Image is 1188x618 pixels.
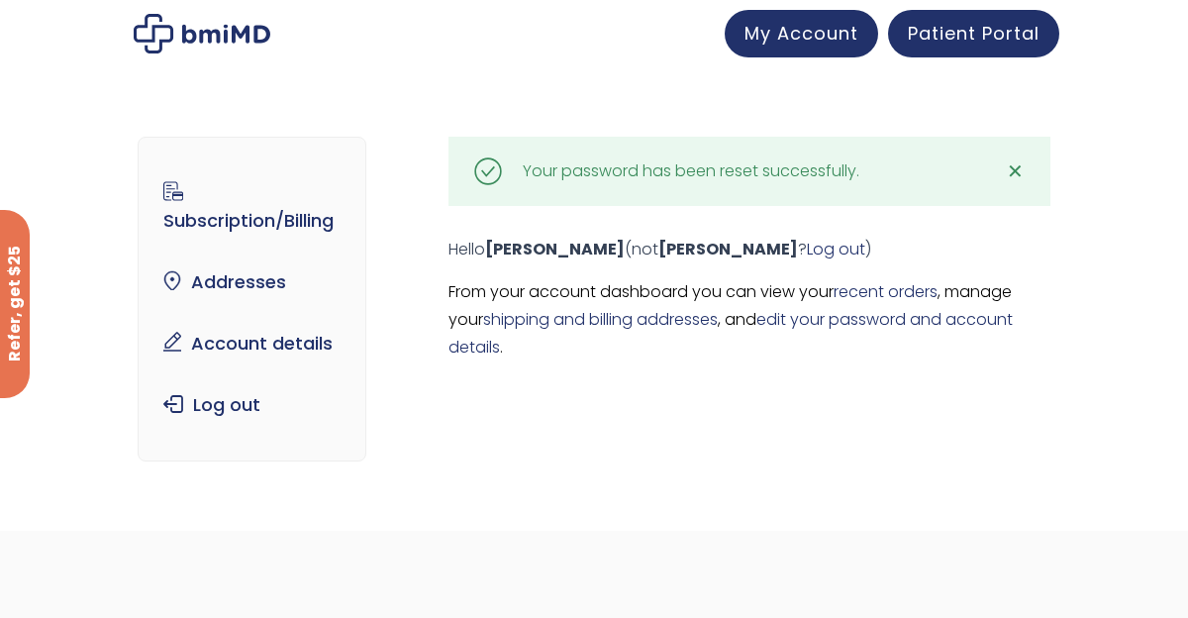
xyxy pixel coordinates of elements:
[485,238,625,260] strong: [PERSON_NAME]
[834,280,938,303] a: recent orders
[1007,157,1024,185] span: ✕
[725,10,878,57] a: My Account
[908,21,1039,46] span: Patient Portal
[153,323,349,364] a: Account details
[153,172,349,242] a: Subscription/Billing
[523,157,859,185] div: Your password has been reset successfully.
[996,152,1036,191] a: ✕
[483,308,718,331] a: shipping and billing addresses
[888,10,1059,57] a: Patient Portal
[138,137,365,462] nav: Account pages
[448,236,1050,263] p: Hello (not ? )
[448,278,1050,361] p: From your account dashboard you can view your , manage your , and .
[153,261,349,303] a: Addresses
[744,21,858,46] span: My Account
[153,384,349,426] a: Log out
[658,238,798,260] strong: [PERSON_NAME]
[134,14,270,53] img: My account
[807,238,865,260] a: Log out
